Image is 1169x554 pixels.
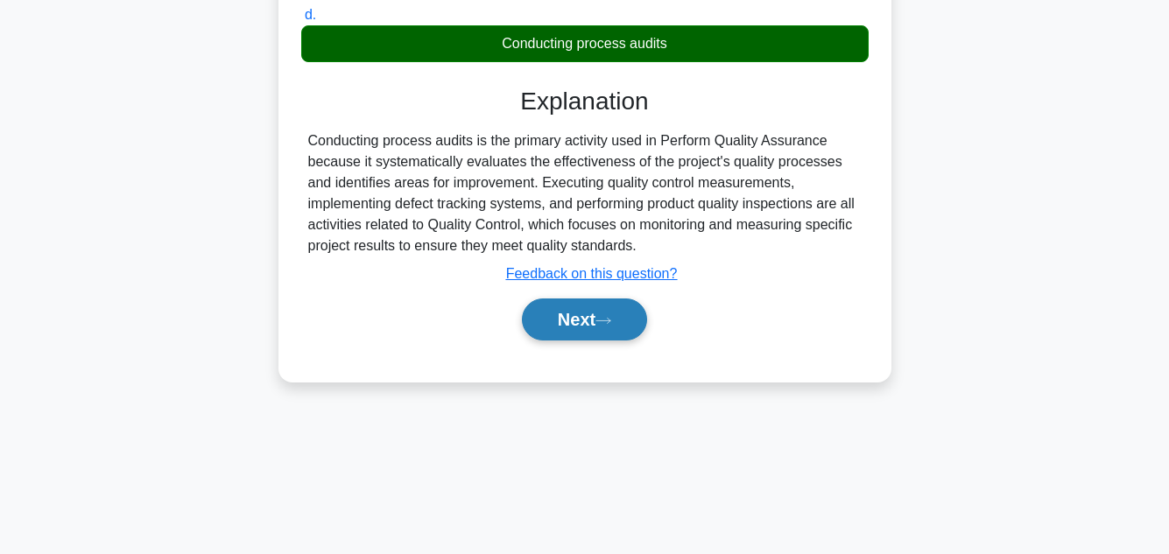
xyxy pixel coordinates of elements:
div: Conducting process audits is the primary activity used in Perform Quality Assurance because it sy... [308,130,862,256]
span: d. [305,7,316,22]
h3: Explanation [312,87,858,116]
button: Next [522,298,647,340]
div: Conducting process audits [301,25,869,62]
a: Feedback on this question? [506,266,678,281]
